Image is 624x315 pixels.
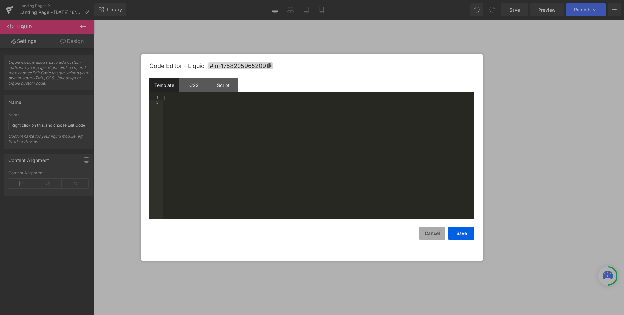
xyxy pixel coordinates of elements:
[209,78,238,92] div: Script
[149,100,163,105] div: 2
[179,78,209,92] div: CSS
[208,62,273,69] span: Click to copy
[419,227,445,240] button: Cancel
[149,62,205,69] span: Code Editor - Liquid
[149,78,179,92] div: Template
[602,293,617,308] iframe: Intercom live chat
[149,96,163,100] div: 1
[448,227,474,240] button: Save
